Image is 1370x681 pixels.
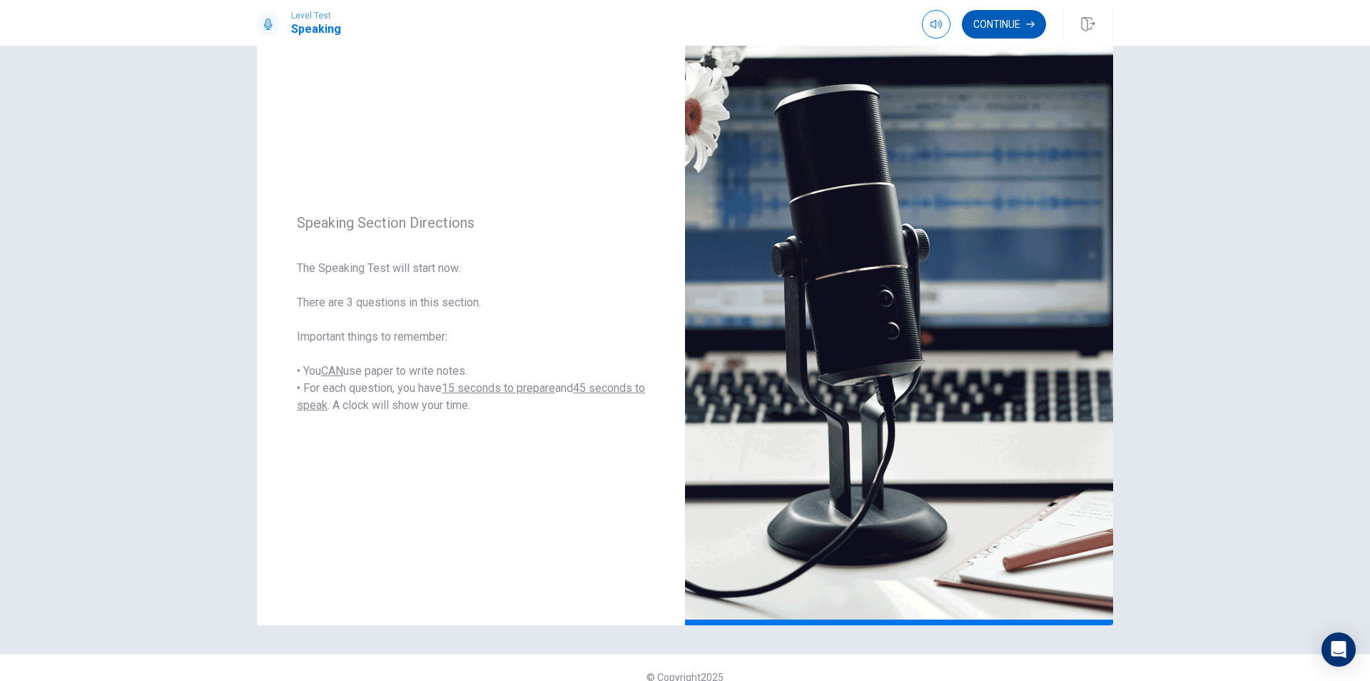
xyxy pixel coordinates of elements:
[962,10,1046,39] button: Continue
[297,260,645,414] span: The Speaking Test will start now. There are 3 questions in this section. Important things to reme...
[291,21,341,38] h1: Speaking
[685,3,1113,625] img: speaking intro
[442,381,555,395] u: 15 seconds to prepare
[321,364,343,378] u: CAN
[297,214,645,231] span: Speaking Section Directions
[1321,632,1356,667] div: Open Intercom Messenger
[291,11,341,21] span: Level Test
